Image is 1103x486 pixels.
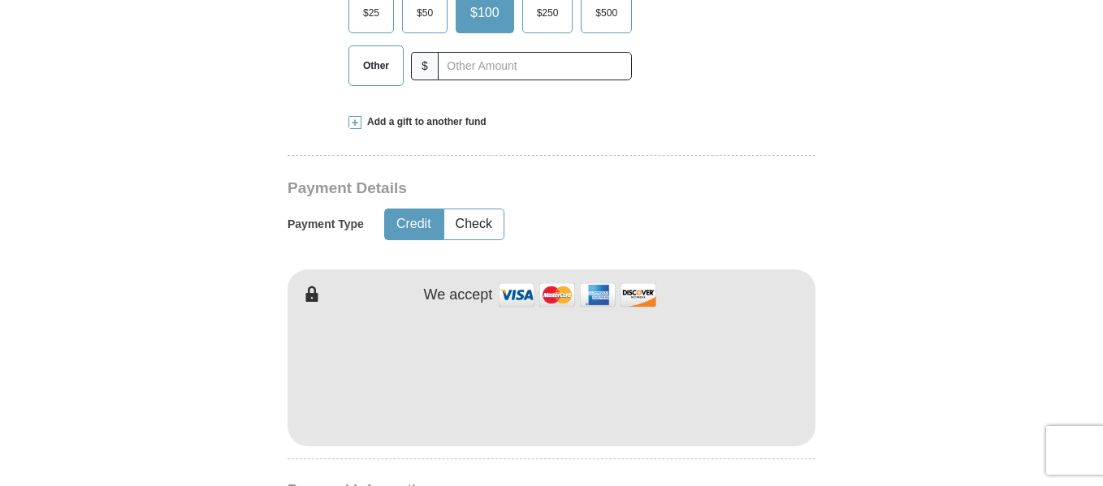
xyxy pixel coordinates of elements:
span: Other [355,54,397,78]
span: $250 [529,1,567,25]
button: Credit [385,209,443,239]
span: $ [411,52,439,80]
img: credit cards accepted [496,277,659,312]
span: $100 [462,1,508,25]
button: Check [444,209,504,239]
h4: We accept [424,286,493,304]
span: $50 [409,1,441,25]
h5: Payment Type [288,217,364,231]
input: Other Amount [438,52,632,80]
span: Add a gift to another fund [361,115,487,129]
h3: Payment Details [288,179,702,198]
span: $25 [355,1,387,25]
span: $500 [587,1,625,25]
